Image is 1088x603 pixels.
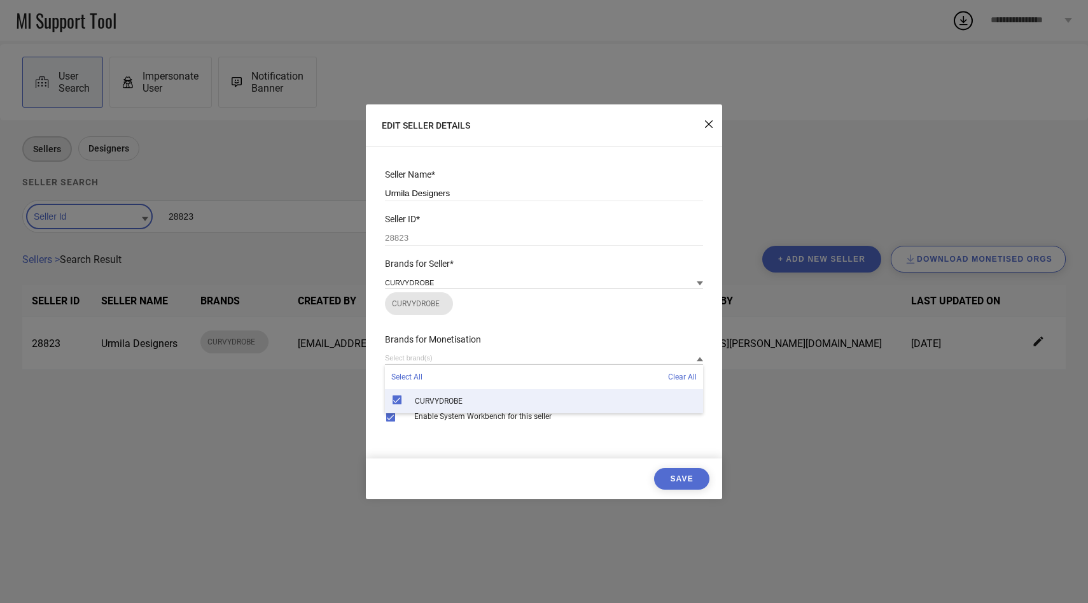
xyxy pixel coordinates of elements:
[382,120,470,131] span: EDIT SELLER DETAILS
[654,468,709,490] button: Save
[385,389,703,413] div: CURVYDROBE
[385,214,703,224] div: Seller ID*
[391,372,422,381] span: Select All
[385,334,703,344] div: Brands for Monetisation
[415,397,463,406] span: CURVYDROBE
[385,186,703,201] input: Add seller name here
[392,299,446,308] span: CURVYDROBE
[385,231,703,246] input: Add seller id here (numbers only)
[385,351,703,365] input: Select brand(s)
[385,259,703,269] div: Brands for Seller*
[414,412,552,421] span: Enable System Workbench for this seller
[668,372,697,381] span: Clear All
[385,169,703,180] div: Seller Name*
